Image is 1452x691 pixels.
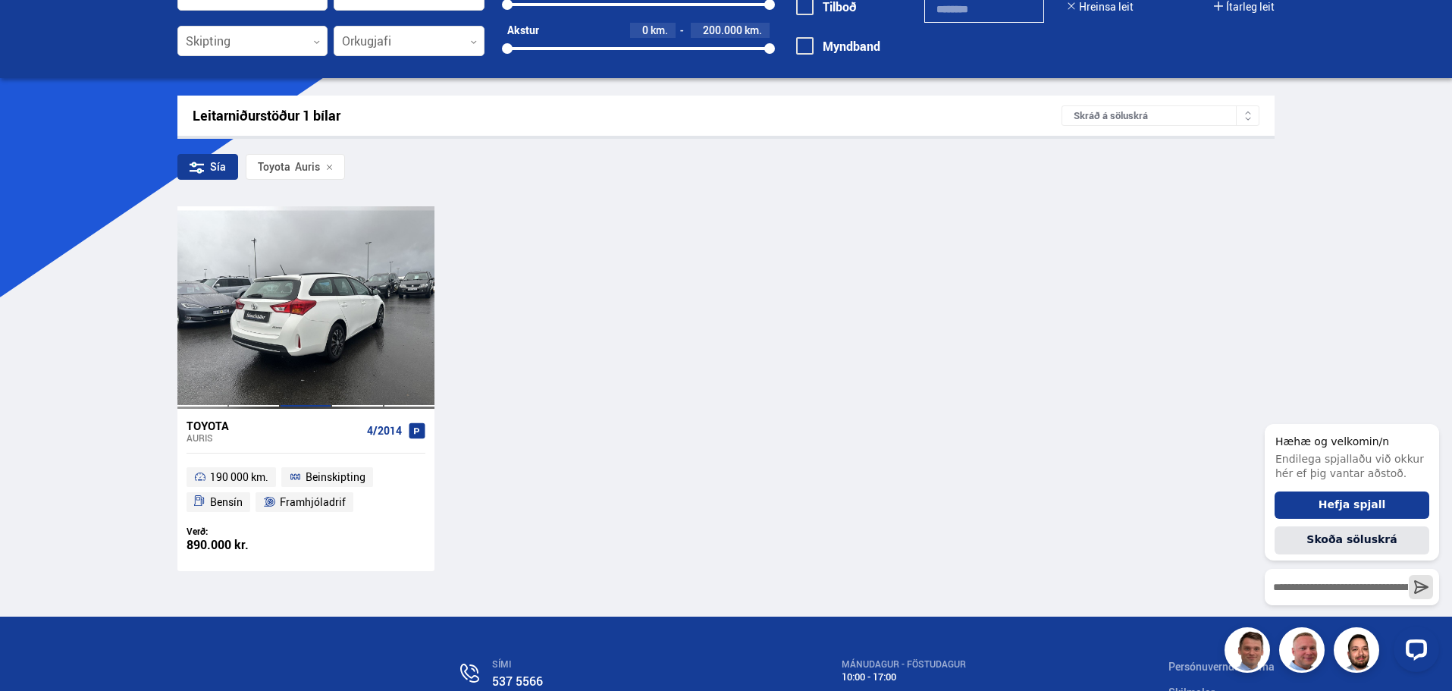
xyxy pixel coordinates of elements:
[842,659,1037,670] div: MÁNUDAGUR - FÖSTUDAGUR
[1227,630,1272,675] img: FbJEzSuNWCJXmdc-.webp
[187,526,306,537] div: Verð:
[1253,396,1445,684] iframe: LiveChat chat widget
[306,468,365,486] span: Beinskipting
[492,673,543,689] a: 537 5566
[651,24,668,36] span: km.
[210,468,268,486] span: 190 000 km.
[1168,659,1275,674] a: Persónuverndarstefna
[258,161,320,173] span: Auris
[1214,1,1275,13] button: Ítarleg leit
[460,664,479,683] img: n0V2lOsqF3l1V2iz.svg
[1067,1,1134,13] button: Hreinsa leit
[177,409,434,571] a: Toyota Auris 4/2014 190 000 km. Beinskipting Bensín Framhjóladrif Verð: 890.000 kr.
[642,23,648,37] span: 0
[492,659,710,670] div: SÍMI
[367,425,402,437] span: 4/2014
[187,539,306,551] div: 890.000 kr.
[1062,105,1259,126] div: Skráð á söluskrá
[258,161,290,173] div: Toyota
[796,39,880,53] label: Myndband
[177,154,238,180] div: Sía
[842,671,1037,683] div: 10:00 - 17:00
[187,419,361,432] div: Toyota
[210,493,243,511] span: Bensín
[703,23,742,37] span: 200.000
[193,108,1062,124] div: Leitarniðurstöður 1 bílar
[507,24,539,36] div: Akstur
[187,432,361,443] div: Auris
[745,24,762,36] span: km.
[280,493,346,511] span: Framhjóladrif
